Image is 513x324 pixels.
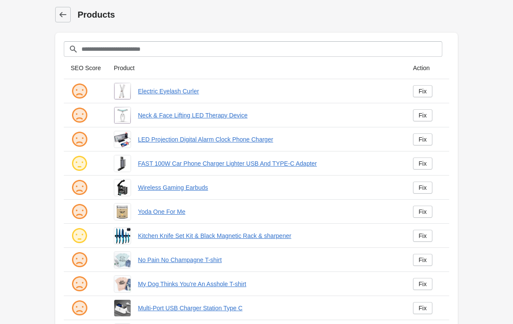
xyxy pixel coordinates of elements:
a: LED Projection Digital Alarm Clock Phone Charger [138,135,399,144]
img: sad.png [71,179,88,196]
div: Fix [419,256,427,263]
img: sad.png [71,275,88,293]
a: Fix [413,182,432,194]
a: My Dog Thinks You're An Asshole T-shirt [138,280,399,288]
div: Fix [419,281,427,287]
a: Multi-Port USB Charger Station Type C [138,304,399,312]
a: Fix [413,157,432,170]
div: Fix [419,184,427,191]
a: FAST 100W Car Phone Charger Lighter USB And TYPE-C Adapter [138,159,399,168]
a: Fix [413,133,432,145]
th: SEO Score [64,57,107,79]
div: Fix [419,112,427,119]
th: Product [107,57,406,79]
th: Action [406,57,449,79]
a: Fix [413,278,432,290]
a: Fix [413,85,432,97]
a: No Pain No Champagne T-shirt [138,256,399,264]
a: Fix [413,254,432,266]
img: sad.png [71,203,88,220]
img: sad.png [71,131,88,148]
div: Fix [419,88,427,95]
div: Fix [419,160,427,167]
a: Electric Eyelash Curler [138,87,399,96]
a: Kitchen Knife Set Kit & Black Magnetic Rack & sharpener [138,231,399,240]
a: Fix [413,230,432,242]
div: Fix [419,305,427,312]
a: Fix [413,302,432,314]
img: sad.png [71,83,88,100]
h1: Products [78,9,458,21]
div: Fix [419,136,427,143]
a: Yoda One For Me [138,207,399,216]
img: sad.png [71,107,88,124]
a: Fix [413,206,432,218]
img: sad.png [71,299,88,317]
div: Fix [419,208,427,215]
img: sad.png [71,251,88,268]
a: Neck & Face Lifting LED Therapy Device [138,111,399,120]
img: ok.png [71,227,88,244]
div: Fix [419,232,427,239]
a: Fix [413,109,432,121]
a: Wireless Gaming Earbuds [138,183,399,192]
img: ok.png [71,155,88,172]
